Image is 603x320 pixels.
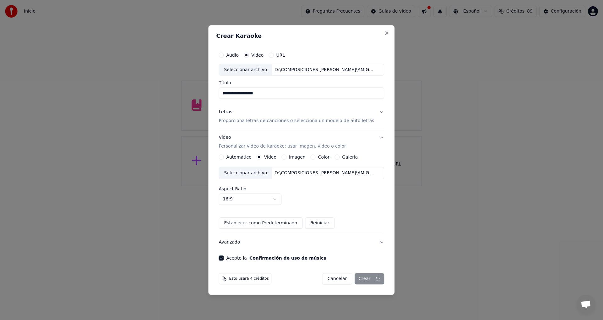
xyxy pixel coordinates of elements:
[216,33,387,39] h2: Crear Karaoke
[318,155,330,159] label: Color
[272,67,379,73] div: D:\COMPOSICIONES [PERSON_NAME]\AMIGO [PERSON_NAME]\AMIGO [PERSON_NAME].mov
[226,155,251,159] label: Automático
[219,234,384,250] button: Avanzado
[219,81,384,85] label: Título
[219,104,384,129] button: LetrasProporciona letras de canciones o selecciona un modelo de auto letras
[219,64,272,76] div: Seleccionar archivo
[219,167,272,179] div: Seleccionar archivo
[219,135,346,150] div: Video
[229,276,269,281] span: Esto usará 4 créditos
[219,109,232,115] div: Letras
[276,53,285,57] label: URL
[322,273,352,284] button: Cancelar
[342,155,358,159] label: Galería
[264,155,276,159] label: Video
[226,256,326,260] label: Acepto la
[305,217,334,229] button: Reiniciar
[249,256,327,260] button: Acepto la
[219,187,384,191] label: Aspect Ratio
[272,170,379,176] div: D:\COMPOSICIONES [PERSON_NAME]\AMIGO [PERSON_NAME]\AMIGO [PERSON_NAME].mov
[219,154,384,234] div: VideoPersonalizar video de karaoke: usar imagen, video o color
[289,155,306,159] label: Imagen
[219,130,384,155] button: VideoPersonalizar video de karaoke: usar imagen, video o color
[219,143,346,149] p: Personalizar video de karaoke: usar imagen, video o color
[251,53,263,57] label: Video
[219,217,302,229] button: Establecer como Predeterminado
[226,53,239,57] label: Audio
[219,118,374,124] p: Proporciona letras de canciones o selecciona un modelo de auto letras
